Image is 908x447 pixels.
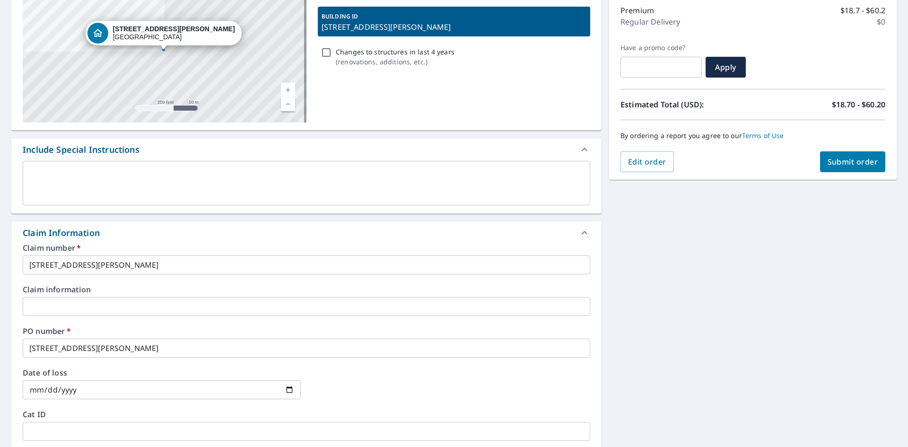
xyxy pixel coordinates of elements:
[11,221,602,244] div: Claim Information
[742,131,784,140] a: Terms of Use
[113,25,235,41] div: [GEOGRAPHIC_DATA]
[23,143,140,156] div: Include Special Instructions
[336,47,454,57] p: Changes to structures in last 4 years
[322,12,358,20] p: BUILDING ID
[23,244,590,252] label: Claim number
[713,62,738,72] span: Apply
[706,57,746,78] button: Apply
[281,97,295,111] a: Current Level 17, Zoom Out
[877,16,885,27] p: $0
[23,411,590,418] label: Cat ID
[840,5,885,16] p: $18.7 - $60.2
[336,57,454,67] p: ( renovations, additions, etc. )
[281,83,295,97] a: Current Level 17, Zoom In
[23,286,590,293] label: Claim information
[23,227,100,239] div: Claim Information
[620,151,674,172] button: Edit order
[620,5,654,16] p: Premium
[85,21,241,50] div: Dropped pin, building 1, Residential property, 1709 Leslie Rd Greensboro, NC 27408
[113,25,235,33] strong: [STREET_ADDRESS][PERSON_NAME]
[620,44,702,52] label: Have a promo code?
[832,99,885,110] p: $18.70 - $60.20
[820,151,886,172] button: Submit order
[322,21,586,33] p: [STREET_ADDRESS][PERSON_NAME]
[828,157,878,167] span: Submit order
[620,131,885,140] p: By ordering a report you agree to our
[620,99,753,110] p: Estimated Total (USD):
[620,16,680,27] p: Regular Delivery
[23,327,590,335] label: PO number
[628,157,666,167] span: Edit order
[11,138,602,161] div: Include Special Instructions
[23,369,301,377] label: Date of loss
